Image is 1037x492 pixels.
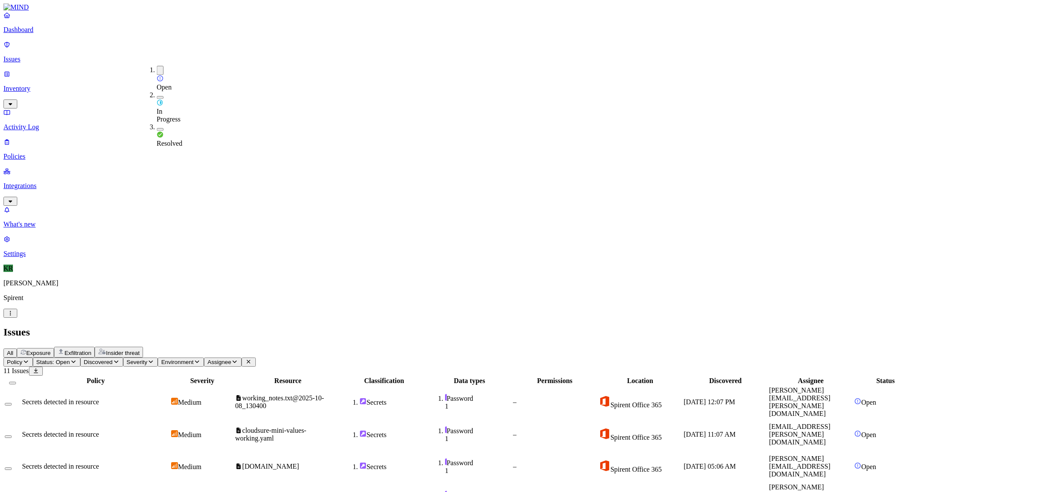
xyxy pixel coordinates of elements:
[861,463,876,470] span: Open
[359,430,366,437] img: secret
[854,398,861,405] img: status-open
[3,11,1034,34] a: Dashboard
[157,83,172,91] span: Open
[445,394,511,403] div: Password
[157,140,183,147] span: Resolved
[22,463,99,470] span: Secrets detected in resource
[3,153,1034,160] p: Policies
[157,75,164,82] img: status-open
[157,131,164,138] img: status-resolved
[22,398,99,406] span: Secrets detected in resource
[178,399,201,406] span: Medium
[445,403,511,410] div: 1
[3,279,1034,287] p: [PERSON_NAME]
[5,435,12,438] button: Select row
[235,377,340,385] div: Resource
[513,377,596,385] div: Permissions
[3,3,1034,11] a: MIND
[342,377,426,385] div: Classification
[178,431,201,438] span: Medium
[769,387,830,417] span: [PERSON_NAME][EMAIL_ADDRESS][PERSON_NAME][DOMAIN_NAME]
[235,427,306,442] span: cloudsure-mini-values-working.yaml
[3,55,1034,63] p: Issues
[157,108,181,123] span: In Progress
[611,466,662,473] span: Spirent Office 365
[684,398,735,406] span: [DATE] 12:07 PM
[127,359,147,365] span: Severity
[161,359,194,365] span: Environment
[854,462,861,469] img: status-open
[3,294,1034,302] p: Spirent
[598,428,611,440] img: office-365
[3,235,1034,258] a: Settings
[3,182,1034,190] p: Integrations
[359,430,426,439] div: Secrets
[7,350,13,356] span: All
[513,463,516,470] span: –
[3,123,1034,131] p: Activity Log
[3,3,29,11] img: MIND
[359,462,366,469] img: secret
[854,377,916,385] div: Status
[359,398,366,405] img: secret
[3,167,1034,204] a: Integrations
[3,367,29,374] span: 11 Issues
[854,430,861,437] img: status-open
[445,394,447,401] img: secret-line
[445,426,511,435] div: Password
[3,250,1034,258] p: Settings
[359,462,426,471] div: Secrets
[769,423,830,446] span: [EMAIL_ADDRESS][PERSON_NAME][DOMAIN_NAME]
[3,138,1034,160] a: Policies
[207,359,231,365] span: Assignee
[171,377,233,385] div: Severity
[513,398,516,406] span: –
[598,395,611,407] img: office-365
[684,431,735,438] span: [DATE] 11:07 AM
[3,265,13,272] span: KR
[769,455,830,478] span: [PERSON_NAME][EMAIL_ADDRESS][DOMAIN_NAME]
[598,377,682,385] div: Location
[3,85,1034,93] p: Inventory
[178,463,201,470] span: Medium
[598,460,611,472] img: office-365
[22,431,99,438] span: Secrets detected in resource
[84,359,113,365] span: Discovered
[171,462,178,469] img: severity-medium
[3,326,1034,338] h2: Issues
[5,467,12,470] button: Select row
[3,206,1034,228] a: What's new
[684,377,767,385] div: Discovered
[861,431,876,438] span: Open
[611,401,662,409] span: Spirent Office 365
[445,467,511,475] div: 1
[445,458,447,465] img: secret-line
[513,431,516,438] span: –
[445,435,511,443] div: 1
[359,398,426,406] div: Secrets
[3,220,1034,228] p: What's new
[7,359,22,365] span: Policy
[157,99,163,106] img: status-in-progress
[3,109,1034,131] a: Activity Log
[26,350,51,356] span: Exposure
[445,426,447,433] img: secret-line
[235,394,324,409] span: working_notes.txt@2025-10-08_130400
[684,463,736,470] span: [DATE] 05:06 AM
[428,377,511,385] div: Data types
[106,350,140,356] span: Insider threat
[445,458,511,467] div: Password
[171,398,178,405] img: severity-medium
[36,359,70,365] span: Status: Open
[3,70,1034,107] a: Inventory
[9,382,16,384] button: Select all
[242,463,299,470] span: [DOMAIN_NAME]
[769,377,853,385] div: Assignee
[3,41,1034,63] a: Issues
[171,430,178,437] img: severity-medium
[861,399,876,406] span: Open
[3,26,1034,34] p: Dashboard
[22,377,169,385] div: Policy
[611,434,662,441] span: Spirent Office 365
[5,403,12,406] button: Select row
